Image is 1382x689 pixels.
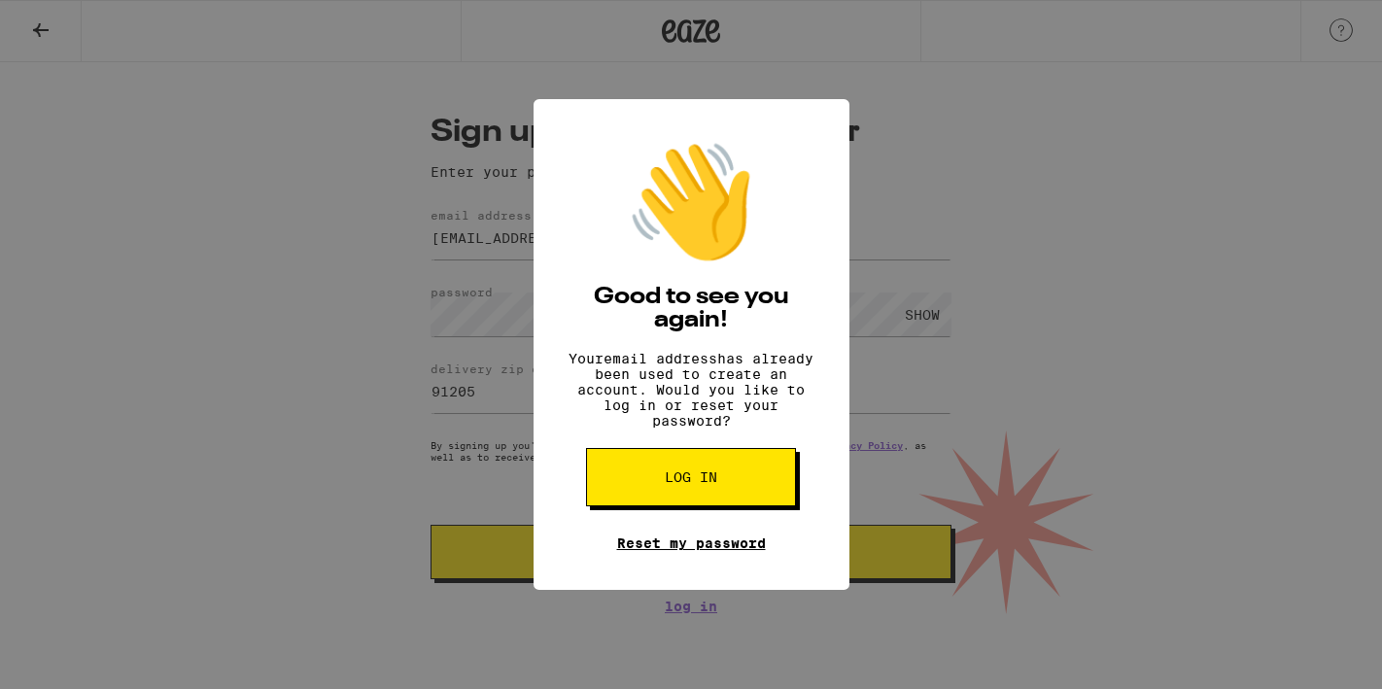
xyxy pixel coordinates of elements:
h2: Good to see you again! [563,286,820,332]
a: Reset my password [617,535,766,551]
button: Log in [586,448,796,506]
p: Your email address has already been used to create an account. Would you like to log in or reset ... [563,351,820,429]
div: 👋 [623,138,759,266]
span: Log in [665,470,717,484]
span: Hi. Need any help? [12,14,140,29]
